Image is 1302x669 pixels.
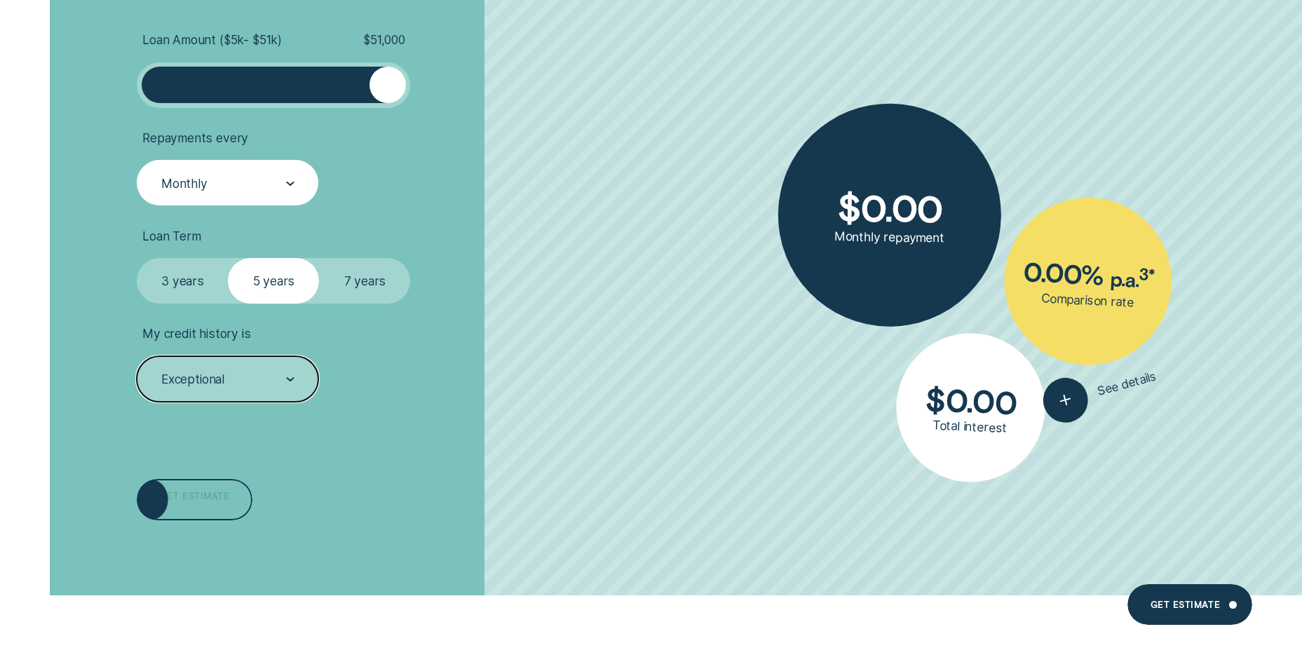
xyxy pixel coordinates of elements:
[137,479,252,520] a: Get estimate
[142,130,248,146] span: Repayments every
[142,32,282,48] span: Loan Amount ( $5k - $51k )
[228,258,319,304] label: 5 years
[161,372,224,387] div: Exceptional
[1038,353,1162,428] button: See details
[319,258,410,304] label: 7 years
[1127,584,1252,625] a: Get Estimate
[161,176,208,191] div: Monthly
[142,326,251,342] span: My credit history is
[137,258,228,304] label: 3 years
[363,32,405,48] span: $ 51,000
[142,229,201,244] span: Loan Term
[1096,368,1158,398] span: See details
